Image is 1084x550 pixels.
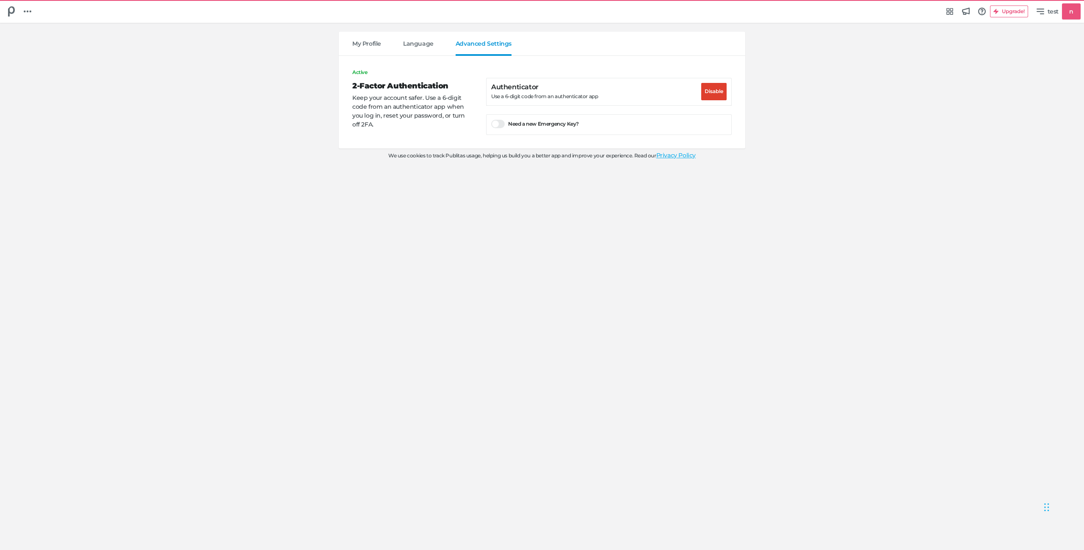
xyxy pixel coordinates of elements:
iframe: Chat Widget [1042,486,1084,527]
h3: 2-Factor Authentication [352,80,473,92]
div: Drag [1044,495,1049,520]
h6: Active [352,69,473,75]
div: Use a 6-digit code from an authenticator app [491,93,701,100]
a: Privacy Policy [656,151,696,159]
span: test [1048,7,1059,16]
button: Disable [701,83,727,100]
a: Language [403,40,434,56]
h5: n [1066,5,1077,19]
p: Keep your account safer. Use a 6-digit code from an authenticator app when you log in, reset your... [352,93,473,129]
a: Advanced Settings [456,40,512,56]
h4: Authenticator [491,83,701,91]
button: Upgrade! [990,5,1028,17]
a: My Profile [352,40,381,56]
p: We use cookies to track Publitas usage, helping us build you a better app and improve your experi... [339,152,745,159]
span: Need a new Emergency Key? [508,120,579,128]
a: Integrations Hub [943,4,957,19]
a: Upgrade! [990,5,1033,17]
